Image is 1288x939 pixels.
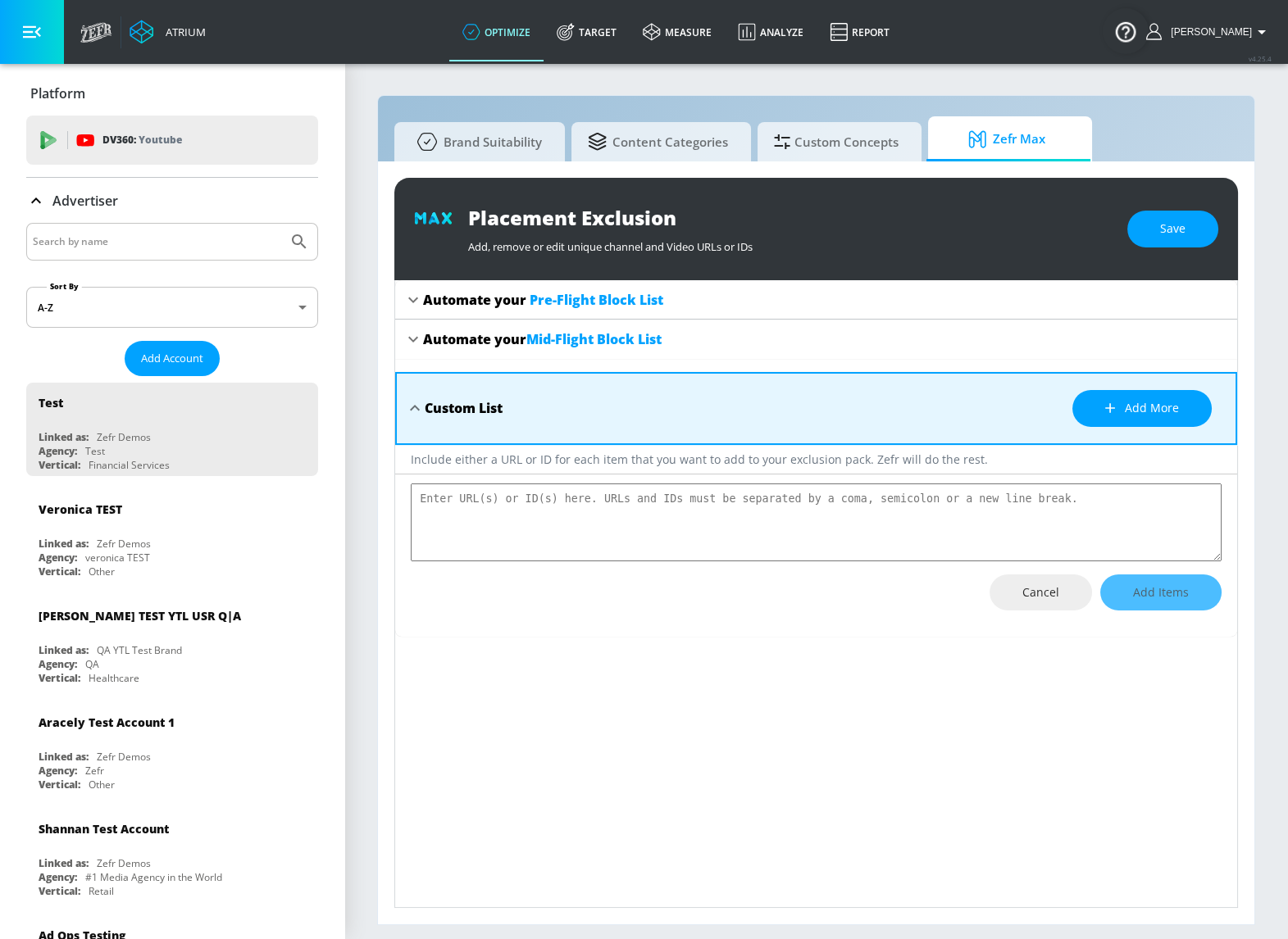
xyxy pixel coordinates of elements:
div: Zefr [85,764,104,778]
div: QA YTL Test Brand [97,643,182,657]
div: [PERSON_NAME] TEST YTL USR Q|ALinked as:QA YTL Test BrandAgency:QAVertical:Healthcare [26,596,318,689]
button: Save [1127,211,1218,247]
div: Linked as: [39,537,89,551]
span: v 4.25.4 [1249,54,1272,63]
div: Linked as: [39,643,89,657]
div: Linked as: [39,750,89,764]
div: Shannan Test Account [39,821,169,837]
div: Automate your Pre-Flight Block List [395,280,1237,320]
a: measure [630,2,725,61]
p: Advertiser [52,192,118,210]
div: Agency: [39,764,77,778]
div: Aracely Test Account 1Linked as:Zefr DemosAgency:ZefrVertical:Other [26,702,318,796]
div: Zefr Demos [97,856,151,870]
div: Custom List [425,399,503,417]
div: #1 Media Agency in the World [85,870,222,884]
span: Save [1160,219,1186,239]
div: Automate yourMid-Flight Block List [395,320,1237,359]
div: Vertical: [39,671,80,685]
div: Zefr Demos [97,430,151,444]
div: TestLinked as:Zefr DemosAgency:TestVertical:Financial Services [26,383,318,476]
p: Youtube [139,131,182,148]
div: Automate your [423,291,663,309]
div: [PERSON_NAME] TEST YTL USR Q|A [39,608,241,624]
div: Agency: [39,444,77,458]
div: DV360: Youtube [26,116,318,165]
div: Linked as: [39,430,89,444]
div: Zefr Demos [97,750,151,764]
div: veronica TEST [85,551,150,565]
button: [PERSON_NAME] [1146,22,1272,42]
div: A-Z [26,287,318,328]
button: Add Account [125,341,220,376]
span: Add Account [141,349,203,368]
div: Veronica TEST [39,501,122,517]
button: Add more [1072,390,1212,427]
span: Add more [1105,398,1179,419]
div: Veronica TESTLinked as:Zefr DemosAgency:veronica TESTVertical:Other [26,489,318,583]
span: Cancel [1022,583,1059,603]
div: Other [89,778,115,792]
a: Report [817,2,903,61]
div: Advertiser [26,178,318,224]
span: Brand Suitability [411,122,542,161]
div: Retail [89,884,114,898]
span: Content Categories [588,122,728,161]
span: Mid-Flight Block List [526,330,662,348]
p: Platform [30,84,85,102]
div: Automate your [423,330,662,348]
div: Agency: [39,870,77,884]
div: Shannan Test AccountLinked as:Zefr DemosAgency:#1 Media Agency in the WorldVertical:Retail [26,809,318,902]
div: Add, remove or edit unique channel and Video URLs or IDs [468,231,1111,254]
button: Cancel [990,574,1092,611]
a: Target [544,2,630,61]
div: Aracely Test Account 1 [39,714,175,730]
div: Other [89,565,115,578]
div: Custom ListAdd more [395,372,1237,445]
div: Test [85,444,105,458]
a: optimize [449,2,544,61]
textarea: placement-exclusions-content [411,483,1222,561]
div: Include either a URL or ID for each item that you want to add to your exclusion pack. Zefr will d... [395,445,1237,474]
p: DV360: [102,131,182,149]
div: Financial Services [89,458,170,472]
div: Placement Exclusion [468,204,1111,231]
a: Atrium [130,20,206,44]
div: Zefr Demos [97,537,151,551]
span: Pre-Flight Block List [530,291,663,309]
div: Vertical: [39,778,80,792]
div: Healthcare [89,671,139,685]
button: Open Resource Center [1103,8,1149,54]
div: Platform [26,70,318,116]
div: Linked as: [39,856,89,870]
input: Search by name [33,231,281,252]
div: Test [39,395,63,411]
span: Custom Concepts [774,122,899,161]
div: Vertical: [39,884,80,898]
div: Vertical: [39,565,80,578]
label: Sort By [47,281,82,292]
div: QA [85,657,99,671]
span: login as: justin.nim@zefr.com [1164,26,1252,38]
a: Analyze [725,2,817,61]
div: Atrium [159,25,206,39]
div: Agency: [39,657,77,671]
span: Zefr Max [944,120,1069,159]
div: Agency: [39,551,77,565]
div: Vertical: [39,458,80,472]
